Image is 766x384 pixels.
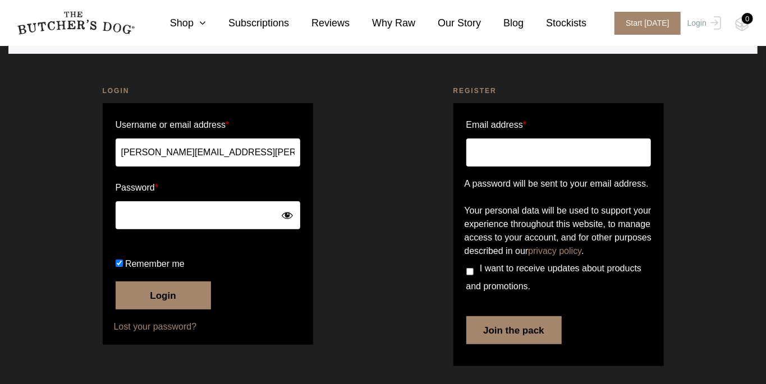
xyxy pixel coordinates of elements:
a: Shop [148,16,206,31]
a: Our Story [415,16,481,31]
span: I want to receive updates about products and promotions. [466,263,642,291]
a: Why Raw [350,16,415,31]
h2: Register [453,85,664,96]
input: I want to receive updates about products and promotions. [466,268,474,275]
img: TBD_Cart-Empty.png [735,17,749,31]
p: A password will be sent to your email address. [465,177,653,191]
button: Hide password [281,209,293,221]
h2: Login [103,85,313,96]
button: Join the pack [466,316,562,344]
div: 0 [742,13,753,24]
label: Password [116,179,300,197]
label: Username or email address [116,116,300,134]
label: Email address [466,116,527,134]
span: Remember me [125,259,185,269]
a: Stockists [524,16,586,31]
p: Your personal data will be used to support your experience throughout this website, to manage acc... [465,204,653,258]
a: privacy policy [528,246,581,256]
span: Start [DATE] [614,12,681,35]
a: Subscriptions [206,16,289,31]
a: Reviews [289,16,350,31]
input: Remember me [116,260,123,267]
a: Start [DATE] [603,12,685,35]
a: Login [685,12,721,35]
a: Lost your password? [114,320,302,334]
button: Login [116,281,211,309]
a: Blog [481,16,524,31]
